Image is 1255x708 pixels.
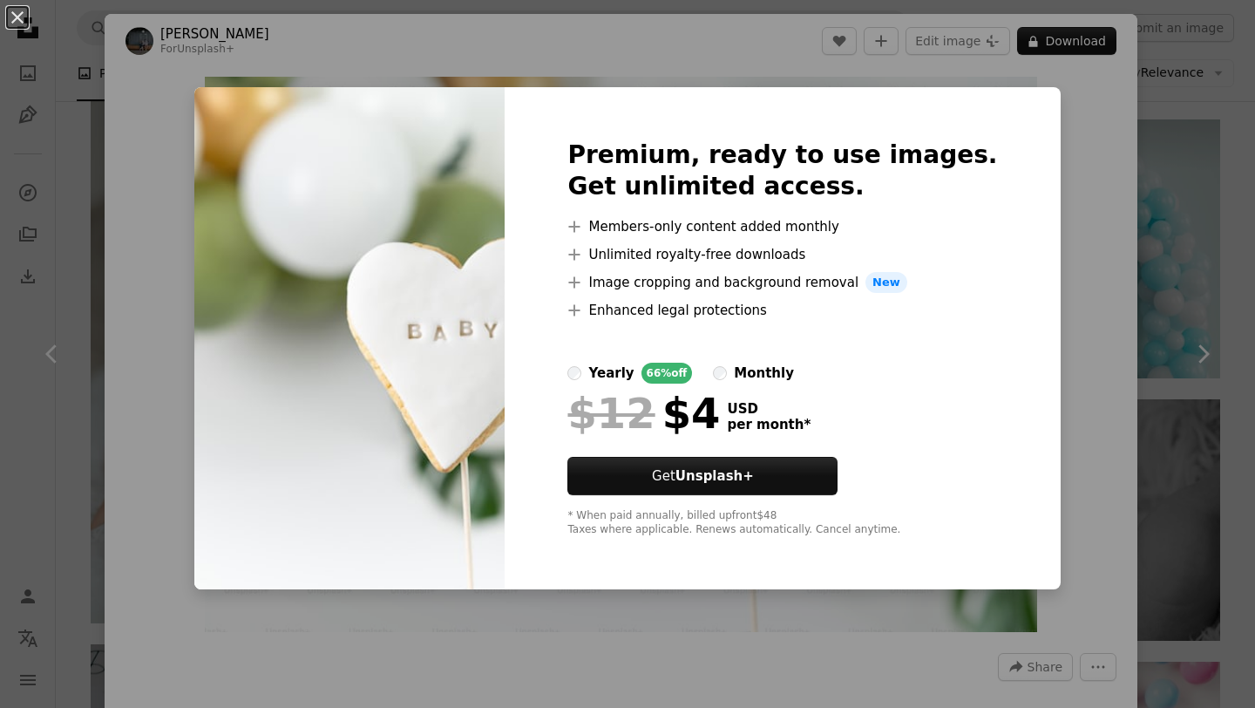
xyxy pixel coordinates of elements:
[588,363,634,384] div: yearly
[567,457,838,495] button: GetUnsplash+
[713,366,727,380] input: monthly
[567,366,581,380] input: yearly66%off
[567,391,655,436] span: $12
[727,401,811,417] span: USD
[194,87,505,589] img: premium_photo-1677655144023-2e694294ae26
[734,363,794,384] div: monthly
[641,363,693,384] div: 66% off
[567,272,997,293] li: Image cropping and background removal
[567,140,997,202] h2: Premium, ready to use images. Get unlimited access.
[727,417,811,432] span: per month *
[567,509,997,537] div: * When paid annually, billed upfront $48 Taxes where applicable. Renews automatically. Cancel any...
[567,244,997,265] li: Unlimited royalty-free downloads
[675,468,754,484] strong: Unsplash+
[567,300,997,321] li: Enhanced legal protections
[567,216,997,237] li: Members-only content added monthly
[567,391,720,436] div: $4
[865,272,907,293] span: New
